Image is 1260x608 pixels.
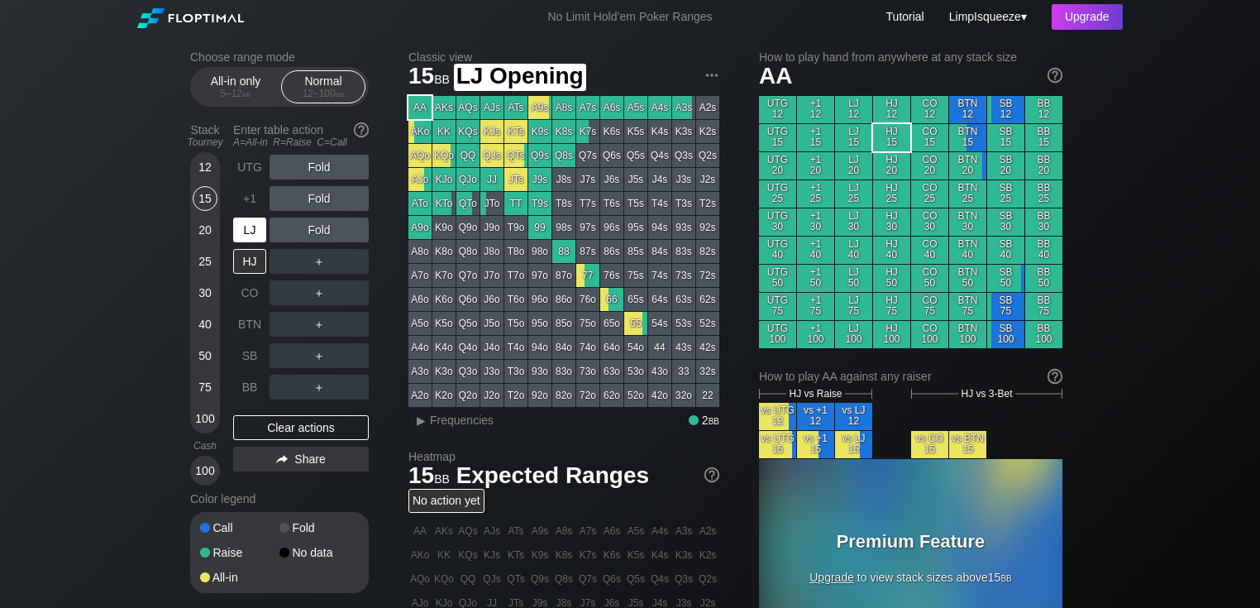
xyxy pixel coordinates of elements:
div: 98s [552,216,575,239]
div: 12 – 100 [289,88,358,99]
div: 74o [576,336,599,359]
div: K3s [672,120,695,143]
div: +1 40 [797,237,834,264]
div: A8o [408,240,432,263]
div: T9s [528,192,551,215]
div: TT [504,192,527,215]
span: bb [434,69,450,87]
div: HJ [233,249,266,274]
div: LJ 100 [835,321,872,348]
div: K7s [576,120,599,143]
div: LJ 20 [835,152,872,180]
div: K9o [432,216,456,239]
div: LJ 75 [835,293,872,320]
div: Q2o [456,384,480,407]
div: 53s [672,312,695,335]
div: +1 20 [797,152,834,180]
div: KQo [432,144,456,167]
div: J3s [672,168,695,191]
div: BB 50 [1025,265,1062,292]
div: Fold [279,522,359,534]
div: AKs [432,96,456,119]
div: UTG 12 [759,96,796,123]
div: SB 75 [987,293,1024,320]
div: J2o [480,384,504,407]
div: K4s [648,120,671,143]
div: T3s [672,192,695,215]
div: KJo [432,168,456,191]
div: HJ 40 [873,237,910,264]
div: 76s [600,264,623,287]
div: 55 [624,312,647,335]
div: 43o [648,360,671,383]
div: Upgrade [1052,4,1123,30]
img: ellipsis.fd386fe8.svg [703,66,721,84]
div: BB 15 [1025,124,1062,151]
div: JTo [480,192,504,215]
div: J2s [696,168,719,191]
div: T8o [504,240,527,263]
div: Normal [285,71,361,103]
div: +1 75 [797,293,834,320]
div: 87o [552,264,575,287]
span: bb [242,88,251,99]
img: share.864f2f62.svg [276,455,288,464]
div: AKo [408,120,432,143]
img: help.32db89a4.svg [1046,66,1064,84]
div: ＋ [270,375,369,400]
div: A2o [408,384,432,407]
img: Floptimal logo [137,8,243,28]
div: BB 30 [1025,208,1062,236]
div: +1 [233,186,266,211]
div: LJ 50 [835,265,872,292]
span: 15 [406,64,452,91]
div: K8o [432,240,456,263]
div: A7s [576,96,599,119]
div: A6s [600,96,623,119]
div: J7s [576,168,599,191]
div: Q7s [576,144,599,167]
div: 85o [552,312,575,335]
h2: Choose range mode [190,50,369,64]
div: 40 [193,312,217,337]
div: CO 20 [911,152,948,180]
div: BTN 25 [949,180,986,208]
div: Q3o [456,360,480,383]
div: 84s [648,240,671,263]
div: SB 25 [987,180,1024,208]
h2: How to play hand from anywhere at any stack size [759,50,1062,64]
div: BTN 50 [949,265,986,292]
div: T5s [624,192,647,215]
div: Q2s [696,144,719,167]
div: 85s [624,240,647,263]
div: 95o [528,312,551,335]
img: help.32db89a4.svg [352,121,370,139]
div: 65s [624,288,647,311]
div: 73s [672,264,695,287]
div: ATo [408,192,432,215]
div: SB [233,343,266,368]
div: Q7o [456,264,480,287]
div: SB 15 [987,124,1024,151]
div: K6s [600,120,623,143]
div: 65o [600,312,623,335]
div: CO [233,280,266,305]
div: A7o [408,264,432,287]
div: SB 30 [987,208,1024,236]
div: AJo [408,168,432,191]
div: Fold [270,218,369,242]
div: K3o [432,360,456,383]
div: 52o [624,384,647,407]
div: ATs [504,96,527,119]
div: Q4o [456,336,480,359]
div: J6s [600,168,623,191]
div: BTN 12 [949,96,986,123]
div: BTN [233,312,266,337]
div: No Limit Hold’em Poker Ranges [523,10,737,27]
div: 92s [696,216,719,239]
div: J5s [624,168,647,191]
div: KK [432,120,456,143]
div: T4s [648,192,671,215]
div: 94o [528,336,551,359]
div: BTN 15 [949,124,986,151]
